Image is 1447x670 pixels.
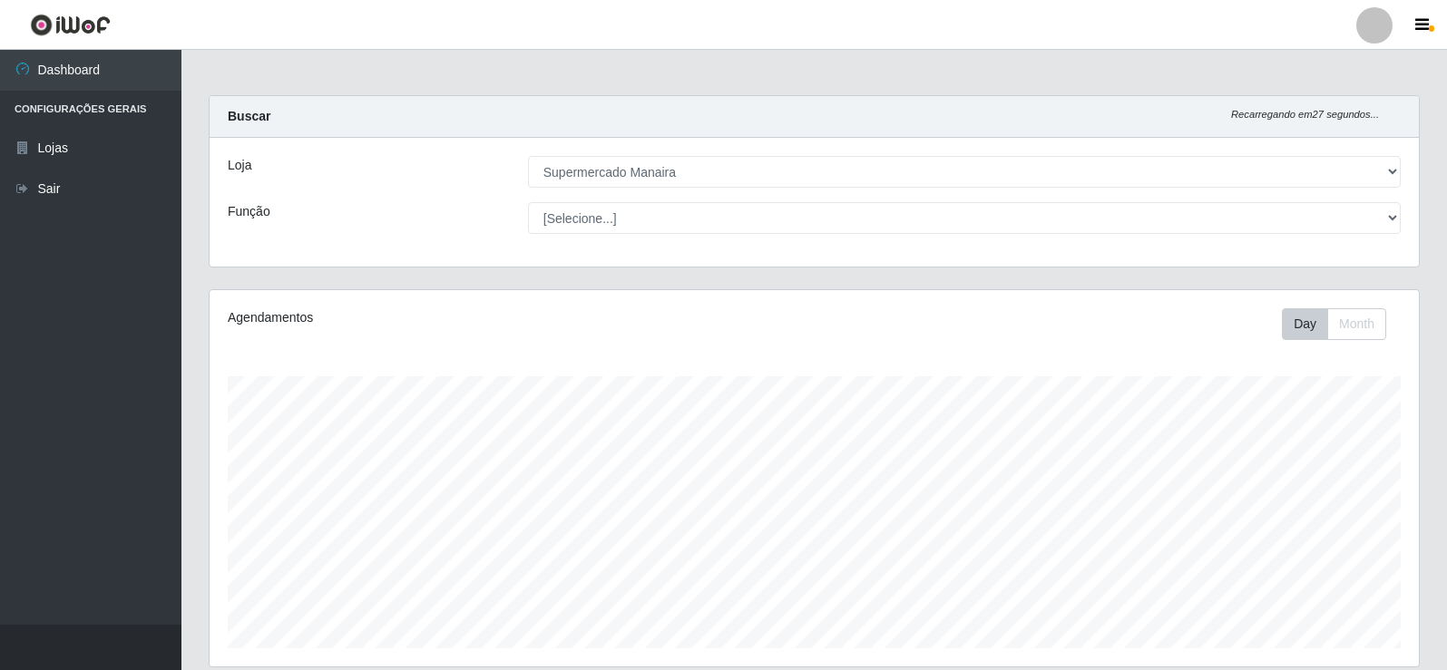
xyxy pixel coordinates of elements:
[30,14,111,36] img: CoreUI Logo
[1231,109,1379,120] i: Recarregando em 27 segundos...
[228,156,251,175] label: Loja
[228,109,270,123] strong: Buscar
[228,308,700,327] div: Agendamentos
[1282,308,1328,340] button: Day
[1282,308,1401,340] div: Toolbar with button groups
[228,202,270,221] label: Função
[1282,308,1386,340] div: First group
[1327,308,1386,340] button: Month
